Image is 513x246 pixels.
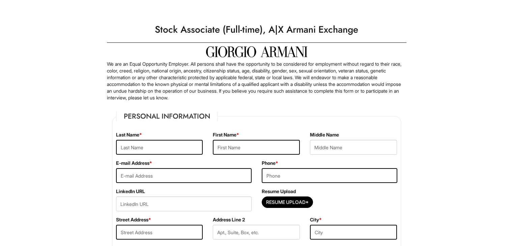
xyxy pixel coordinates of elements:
input: Middle Name [310,140,397,155]
img: Giorgio Armani [206,46,307,57]
label: Middle Name [310,131,339,138]
input: Street Address [116,225,203,240]
label: City [310,216,322,223]
input: E-mail Address [116,168,252,183]
label: First Name [213,131,239,138]
button: Resume Upload*Resume Upload* [262,196,313,208]
label: Last Name [116,131,142,138]
input: Phone [262,168,397,183]
label: Street Address [116,216,151,223]
input: City [310,225,397,240]
h1: Stock Associate (Full-time), A|X Armani Exchange [104,20,410,39]
label: Address Line 2 [213,216,245,223]
input: Last Name [116,140,203,155]
label: Phone [262,160,278,166]
label: Resume Upload [262,188,296,195]
input: First Name [213,140,300,155]
legend: Personal Information [116,111,218,121]
p: We are an Equal Opportunity Employer. All persons shall have the opportunity to be considered for... [107,61,406,101]
input: LinkedIn URL [116,196,252,211]
label: E-mail Address [116,160,152,166]
label: LinkedIn URL [116,188,145,195]
input: Apt., Suite, Box, etc. [213,225,300,240]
